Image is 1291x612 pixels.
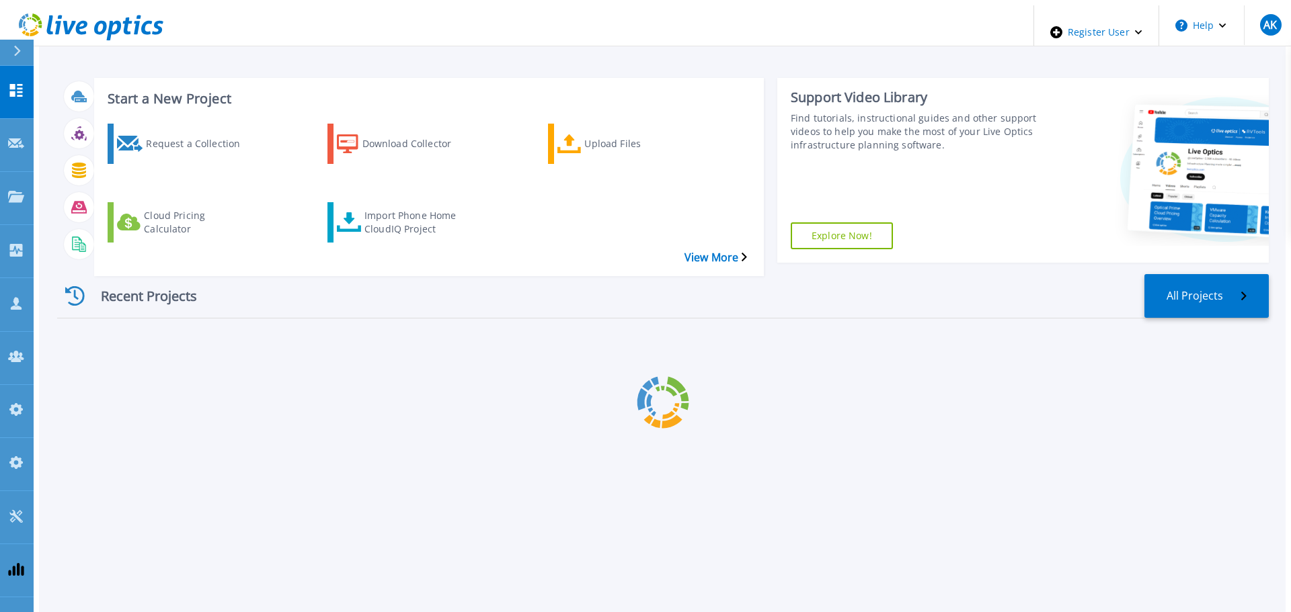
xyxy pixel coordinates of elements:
[327,124,490,164] a: Download Collector
[791,89,1041,106] div: Support Video Library
[584,127,692,161] div: Upload Files
[146,127,253,161] div: Request a Collection
[57,279,219,312] div: Recent Projects
[684,251,747,264] a: View More
[108,124,270,164] a: Request a Collection
[1034,5,1159,59] div: Register User
[1159,5,1243,46] button: Help
[364,206,472,239] div: Import Phone Home CloudIQ Project
[791,112,1041,152] div: Find tutorials, instructional guides and other support videos to help you make the most of your L...
[108,91,746,106] h3: Start a New Project
[362,127,470,161] div: Download Collector
[144,206,251,239] div: Cloud Pricing Calculator
[548,124,711,164] a: Upload Files
[791,222,893,249] a: Explore Now!
[1263,19,1277,30] span: AK
[1144,274,1269,318] a: All Projects
[108,202,270,243] a: Cloud Pricing Calculator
